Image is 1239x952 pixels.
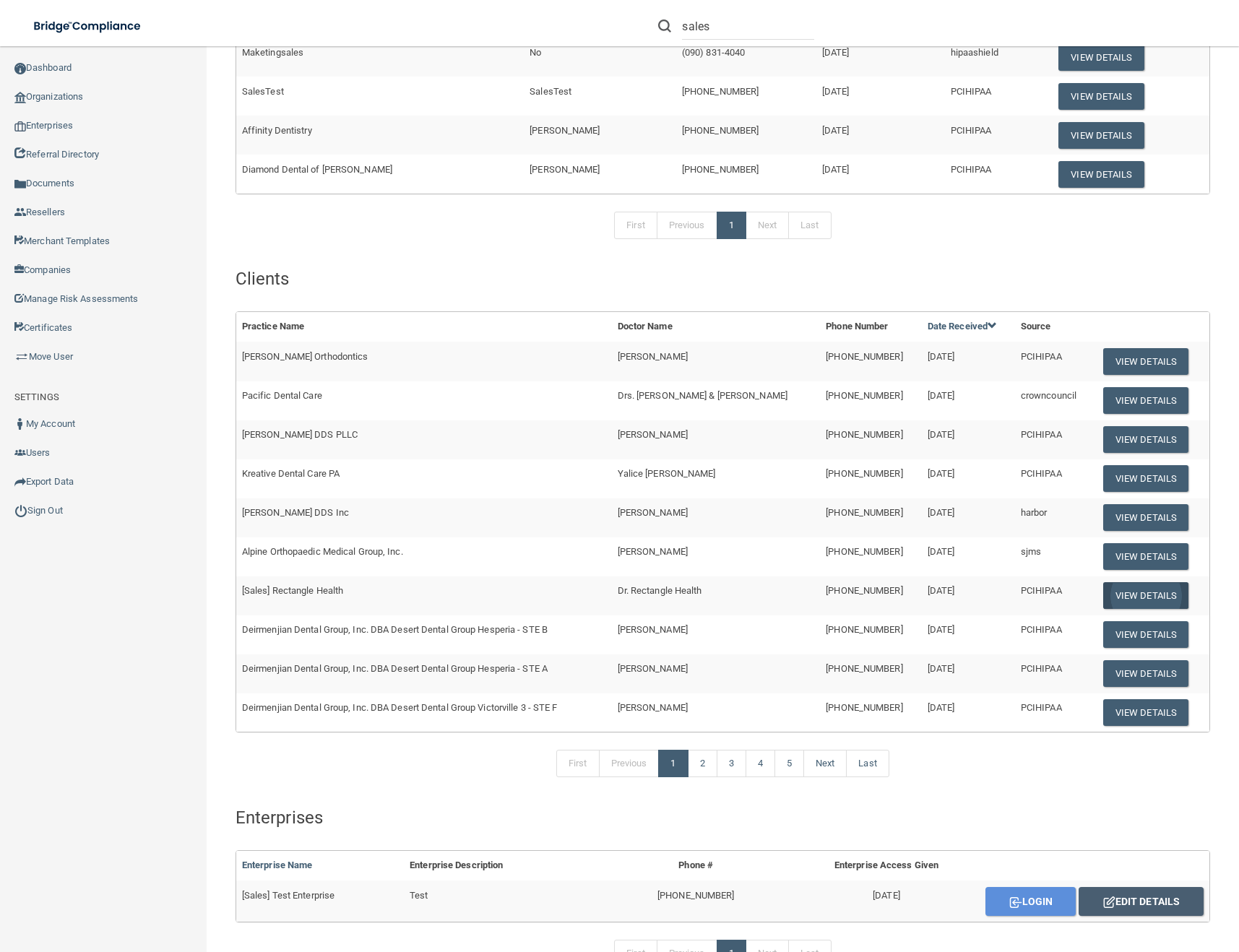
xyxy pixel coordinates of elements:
button: Edit Details [1079,887,1204,916]
span: [PHONE_NUMBER] [826,624,902,635]
span: PCIHIPAA [1021,429,1062,440]
a: 5 [774,750,804,777]
th: Doctor Name [612,312,821,342]
span: Deirmenjian Dental Group, Inc. DBA Desert Dental Group Hesperia - STE A [242,663,548,674]
a: First [614,212,657,239]
button: View Details [1058,83,1144,110]
img: icon-documents.8dae5593.png [14,178,26,190]
a: Last [788,212,831,239]
img: organization-icon.f8decf85.png [14,92,26,103]
h4: Clients [236,269,1210,288]
span: Deirmenjian Dental Group, Inc. DBA Desert Dental Group Hesperia - STE B [242,624,548,635]
button: View Details [1103,348,1188,375]
span: (090) 831-4040 [682,47,745,58]
span: Diamond Dental of [PERSON_NAME] [242,164,392,175]
span: [PERSON_NAME] [618,624,688,635]
span: [PERSON_NAME] DDS PLLC [242,429,358,440]
span: [DATE] [928,546,955,557]
span: Dr. Rectangle Health [618,585,702,596]
span: [PHONE_NUMBER] [682,86,759,97]
img: enterprise.0d942306.png [14,121,26,131]
img: briefcase.64adab9b.png [14,350,29,364]
a: Previous [599,750,660,777]
span: [PERSON_NAME] [618,429,688,440]
span: [PHONE_NUMBER] [682,164,759,175]
span: PCIHIPAA [951,125,992,136]
img: icon-users.e205127d.png [14,447,26,459]
span: [DATE] [822,47,850,58]
button: View Details [1103,543,1188,570]
span: Drs. [PERSON_NAME] & [PERSON_NAME] [618,390,787,401]
span: PCIHIPAA [1021,624,1062,635]
span: [PHONE_NUMBER] [682,125,759,136]
span: [DATE] [873,890,900,901]
span: [PHONE_NUMBER] [826,507,902,518]
a: 1 [717,212,746,239]
span: Pacific Dental Care [242,390,322,401]
button: View Details [1058,161,1144,188]
span: PCIHIPAA [1021,585,1062,596]
a: Date Received [928,321,997,332]
span: [DATE] [928,702,955,713]
span: [PHONE_NUMBER] [826,429,902,440]
span: [DATE] [822,125,850,136]
img: bridge_compliance_login_screen.278c3ca4.svg [22,12,155,41]
span: [DATE] [928,624,955,635]
span: [PERSON_NAME] DDS Inc [242,507,349,518]
span: [PHONE_NUMBER] [826,702,902,713]
span: crowncouncil [1021,390,1076,401]
th: Phone # [599,851,793,880]
span: Test [410,890,428,901]
h4: Enterprises [236,808,1210,827]
button: View Details [1058,122,1144,149]
span: [PERSON_NAME] [618,546,688,557]
span: PCIHIPAA [951,86,992,97]
a: Next [803,750,847,777]
span: SalesTest [530,86,571,97]
img: ic_reseller.de258add.png [14,207,26,218]
button: View Details [1103,621,1188,648]
img: ic-search.3b580494.png [658,20,671,33]
span: [DATE] [822,86,850,97]
img: ic_dashboard_dark.d01f4a41.png [14,63,26,74]
th: Enterprise Access Given [793,851,980,880]
input: Search [682,13,814,40]
span: [PHONE_NUMBER] [826,351,902,362]
span: Kreative Dental Care PA [242,468,340,479]
span: [DATE] [928,351,955,362]
span: PCIHIPAA [1021,468,1062,479]
span: [PERSON_NAME] Orthodontics [242,351,368,362]
a: First [556,750,600,777]
span: [PHONE_NUMBER] [826,663,902,674]
a: 4 [746,750,775,777]
img: ic_user_dark.df1a06c3.png [14,418,26,430]
a: 3 [717,750,746,777]
span: [DATE] [928,507,955,518]
span: harbor [1021,507,1048,518]
span: [PHONE_NUMBER] [826,390,902,401]
button: View Details [1103,699,1188,726]
span: [PHONE_NUMBER] [826,546,902,557]
span: [Sales] Test Enterprise [242,890,334,901]
span: [DATE] [928,429,955,440]
span: Affinity Dentistry [242,125,312,136]
span: Maketingsales [242,47,303,58]
span: Yalice [PERSON_NAME] [618,468,716,479]
a: Enterprise Name [242,860,313,870]
img: icon-export.b9366987.png [14,476,26,488]
a: Last [846,750,889,777]
img: ic_power_dark.7ecde6b1.png [14,504,27,517]
span: Deirmenjian Dental Group, Inc. DBA Desert Dental Group Victorville 3 - STE F [242,702,558,713]
th: Enterprise Description [404,851,598,880]
button: View Details [1103,426,1188,453]
span: [DATE] [822,164,850,175]
span: PCIHIPAA [951,164,992,175]
span: No [530,47,541,58]
span: PCIHIPAA [1021,663,1062,674]
span: PCIHIPAA [1021,702,1062,713]
span: PCIHIPAA [1021,351,1062,362]
span: [PERSON_NAME] [618,663,688,674]
label: SETTINGS [14,389,59,406]
span: Alpine Orthopaedic Medical Group, Inc. [242,546,403,557]
span: SalesTest [242,86,284,97]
